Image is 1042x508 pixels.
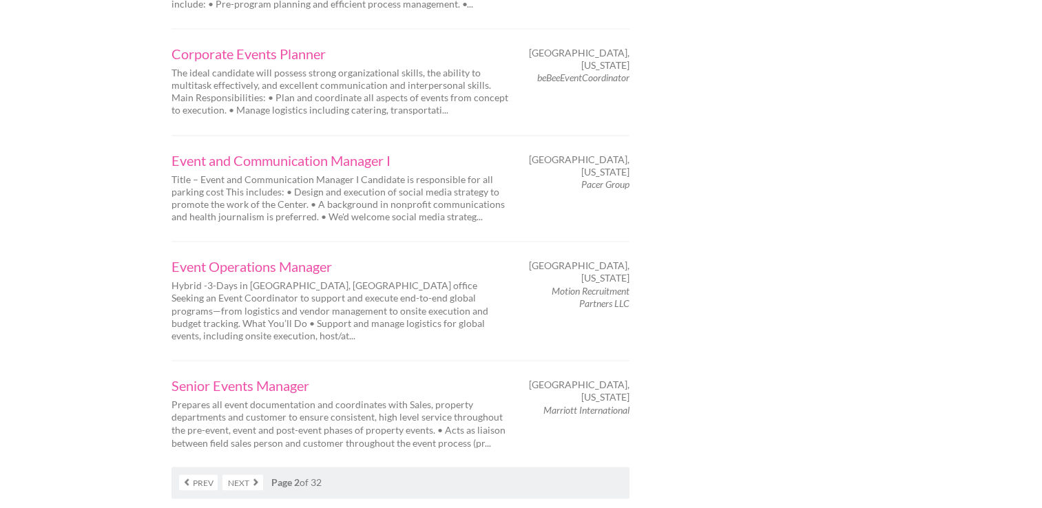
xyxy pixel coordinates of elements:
span: [GEOGRAPHIC_DATA], [US_STATE] [529,260,629,284]
a: Event Operations Manager [171,260,509,273]
a: Next [222,474,263,490]
p: Prepares all event documentation and coordinates with Sales, property departments and customer to... [171,399,509,449]
nav: of 32 [171,467,629,498]
a: Corporate Events Planner [171,47,509,61]
em: Motion Recruitment Partners LLC [552,285,629,309]
em: Marriott International [543,404,629,416]
em: Pacer Group [581,178,629,190]
span: [GEOGRAPHIC_DATA], [US_STATE] [529,379,629,403]
span: [GEOGRAPHIC_DATA], [US_STATE] [529,47,629,72]
a: Event and Communication Manager I [171,154,509,167]
span: [GEOGRAPHIC_DATA], [US_STATE] [529,154,629,178]
p: Title – Event and Communication Manager I Candidate is responsible for all parking cost This incl... [171,173,509,224]
a: Prev [179,474,218,490]
em: beBeeEventCoordinator [537,72,629,83]
p: The ideal candidate will possess strong organizational skills, the ability to multitask effective... [171,67,509,117]
p: Hybrid -3-Days in [GEOGRAPHIC_DATA], [GEOGRAPHIC_DATA] office Seeking an Event Coordinator to sup... [171,279,509,342]
strong: Page 2 [271,476,300,487]
a: Senior Events Manager [171,379,509,392]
